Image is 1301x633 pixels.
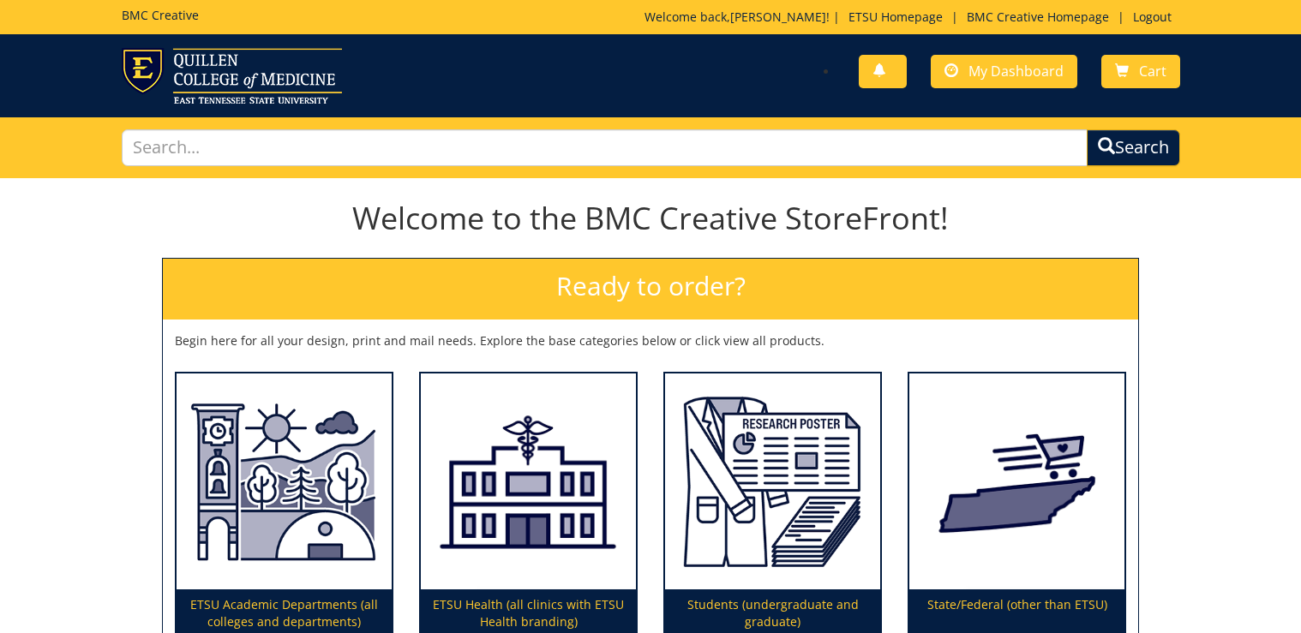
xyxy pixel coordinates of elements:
[122,129,1088,166] input: Search...
[1101,55,1180,88] a: Cart
[163,259,1138,319] h2: Ready to order?
[122,9,199,21] h5: BMC Creative
[968,62,1064,81] span: My Dashboard
[958,9,1118,25] a: BMC Creative Homepage
[1124,9,1180,25] a: Logout
[840,9,951,25] a: ETSU Homepage
[909,373,1124,590] img: State/Federal (other than ETSU)
[122,48,342,104] img: ETSU logo
[1139,62,1166,81] span: Cart
[421,373,636,590] img: ETSU Health (all clinics with ETSU Health branding)
[931,55,1077,88] a: My Dashboard
[175,332,1126,349] p: Begin here for all your design, print and mail needs. Explore the base categories below or click ...
[645,9,1180,26] p: Welcome back, ! | | |
[665,373,880,590] img: Students (undergraduate and graduate)
[177,373,392,590] img: ETSU Academic Departments (all colleges and departments)
[1087,129,1180,166] button: Search
[730,9,826,25] a: [PERSON_NAME]
[162,201,1139,236] h1: Welcome to the BMC Creative StoreFront!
